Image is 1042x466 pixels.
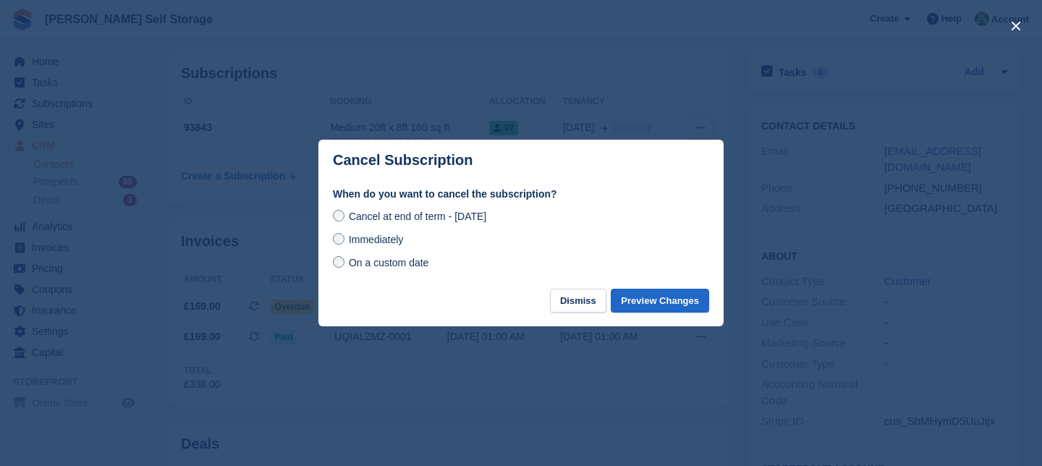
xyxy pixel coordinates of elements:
[333,256,344,268] input: On a custom date
[333,152,473,169] p: Cancel Subscription
[550,289,606,313] button: Dismiss
[1004,14,1028,38] button: close
[333,187,709,202] label: When do you want to cancel the subscription?
[349,211,486,222] span: Cancel at end of term - [DATE]
[333,233,344,245] input: Immediately
[611,289,709,313] button: Preview Changes
[349,234,403,245] span: Immediately
[349,257,429,268] span: On a custom date
[333,210,344,221] input: Cancel at end of term - [DATE]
